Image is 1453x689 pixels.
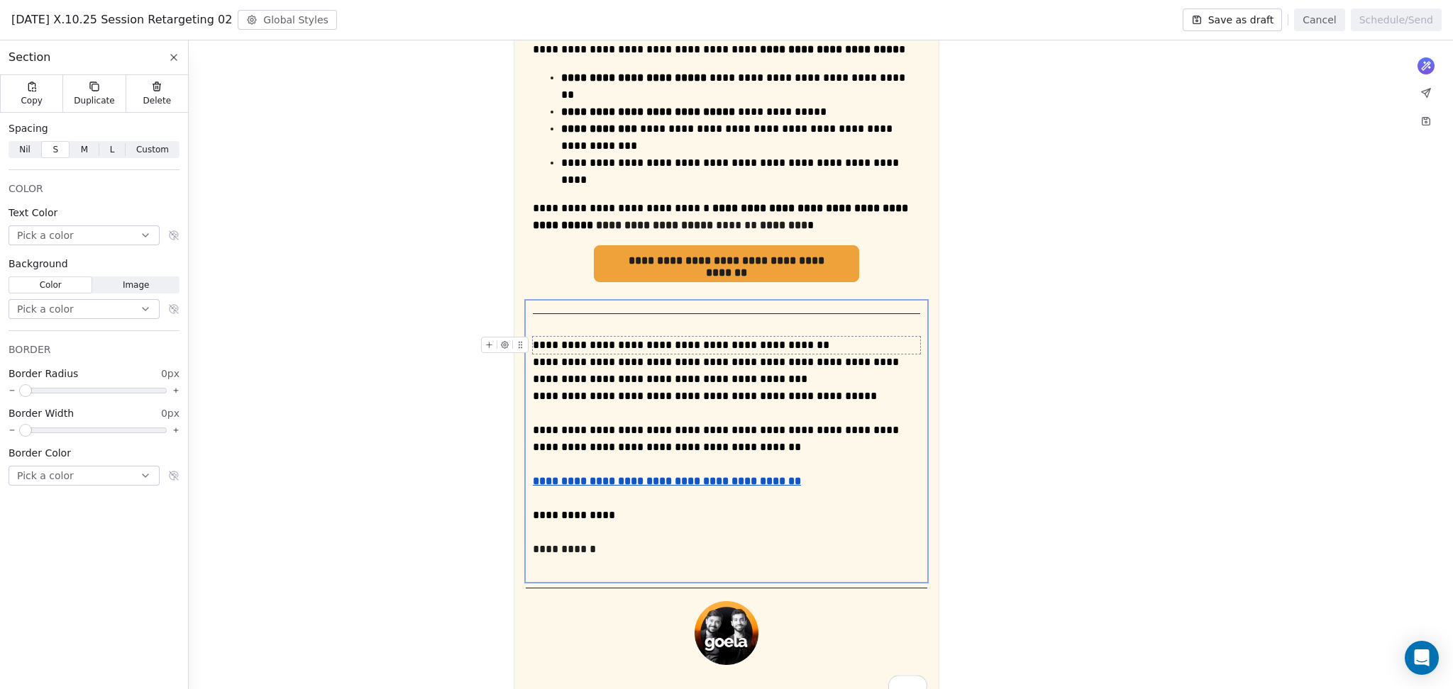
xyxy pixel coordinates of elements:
button: Pick a color [9,299,160,319]
span: Delete [143,95,172,106]
button: Save as draft [1183,9,1283,31]
span: Spacing [9,121,48,135]
button: Schedule/Send [1351,9,1442,31]
button: Global Styles [238,10,337,30]
span: Nil [19,143,31,156]
span: Text Color [9,206,57,220]
span: Border Width [9,406,74,420]
div: COLOR [9,181,179,196]
span: Section [9,49,50,66]
span: Background [9,257,68,271]
span: Border Color [9,446,71,460]
span: Image [123,279,150,291]
div: BORDER [9,342,179,357]
span: L [110,143,115,156]
span: Copy [21,95,43,106]
span: Custom [136,143,169,156]
span: M [81,143,88,156]
span: Border Radius [9,366,78,381]
button: Pick a color [9,225,160,245]
span: Duplicate [74,95,114,106]
span: 0px [161,406,179,420]
span: [DATE] X.10.25 Session Retargeting 02 [11,11,232,28]
button: Pick a color [9,466,160,486]
div: Open Intercom Messenger [1405,641,1439,675]
button: Cancel [1294,9,1344,31]
span: 0px [161,366,179,381]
